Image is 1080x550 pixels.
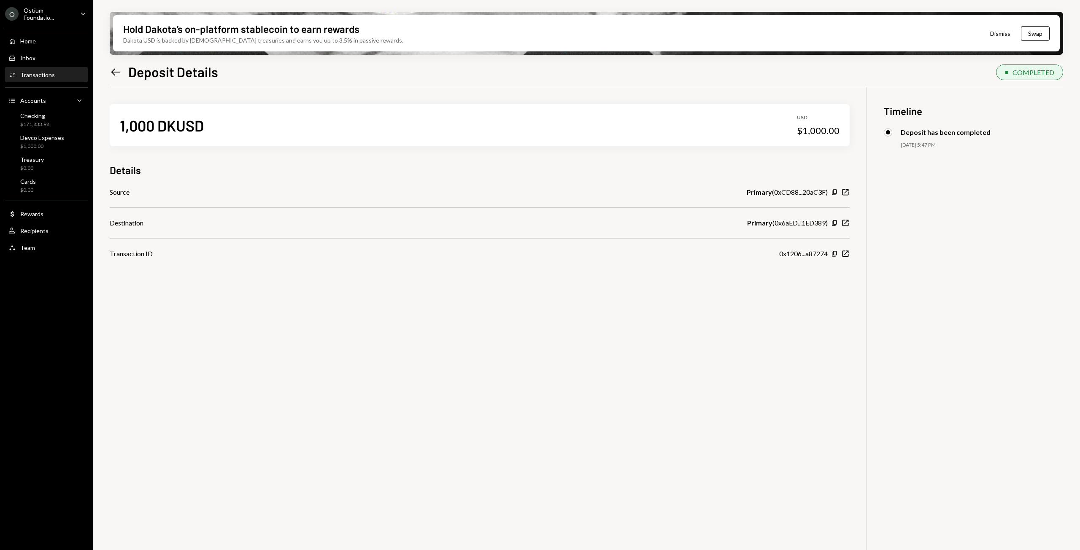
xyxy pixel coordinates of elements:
[24,7,73,21] div: Ostium Foundatio...
[20,54,35,62] div: Inbox
[5,223,88,238] a: Recipients
[20,112,49,119] div: Checking
[20,165,44,172] div: $0.00
[20,134,64,141] div: Devco Expenses
[797,114,840,121] div: USD
[123,36,403,45] div: Dakota USD is backed by [DEMOGRAPHIC_DATA] treasuries and earns you up to 3.5% in passive rewards.
[797,125,840,137] div: $1,000.00
[20,121,49,128] div: $171,833.98
[5,153,88,174] a: Treasury$0.00
[779,249,828,259] div: 0x1206...a87274
[20,187,36,194] div: $0.00
[123,22,359,36] div: Hold Dakota’s on-platform stablecoin to earn rewards
[110,218,143,228] div: Destination
[747,218,828,228] div: ( 0x6aED...1ED389 )
[5,240,88,255] a: Team
[20,178,36,185] div: Cards
[20,227,49,234] div: Recipients
[5,7,19,21] div: O
[20,143,64,150] div: $1,000.00
[20,38,36,45] div: Home
[5,67,88,82] a: Transactions
[20,156,44,163] div: Treasury
[884,104,1063,118] h3: Timeline
[1012,68,1054,76] div: COMPLETED
[747,218,772,228] b: Primary
[1021,26,1050,41] button: Swap
[5,33,88,48] a: Home
[110,163,141,177] h3: Details
[20,97,46,104] div: Accounts
[747,187,772,197] b: Primary
[980,24,1021,43] button: Dismiss
[20,244,35,251] div: Team
[5,131,88,152] a: Devco Expenses$1,000.00
[5,175,88,196] a: Cards$0.00
[5,93,88,108] a: Accounts
[110,187,130,197] div: Source
[747,187,828,197] div: ( 0xCD88...20aC3F )
[20,210,43,217] div: Rewards
[120,116,204,135] div: 1,000 DKUSD
[5,110,88,130] a: Checking$171,833.98
[20,71,55,78] div: Transactions
[901,128,991,136] div: Deposit has been completed
[110,249,153,259] div: Transaction ID
[901,142,1063,149] div: [DATE] 5:47 PM
[5,50,88,65] a: Inbox
[5,206,88,221] a: Rewards
[128,63,218,80] h1: Deposit Details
